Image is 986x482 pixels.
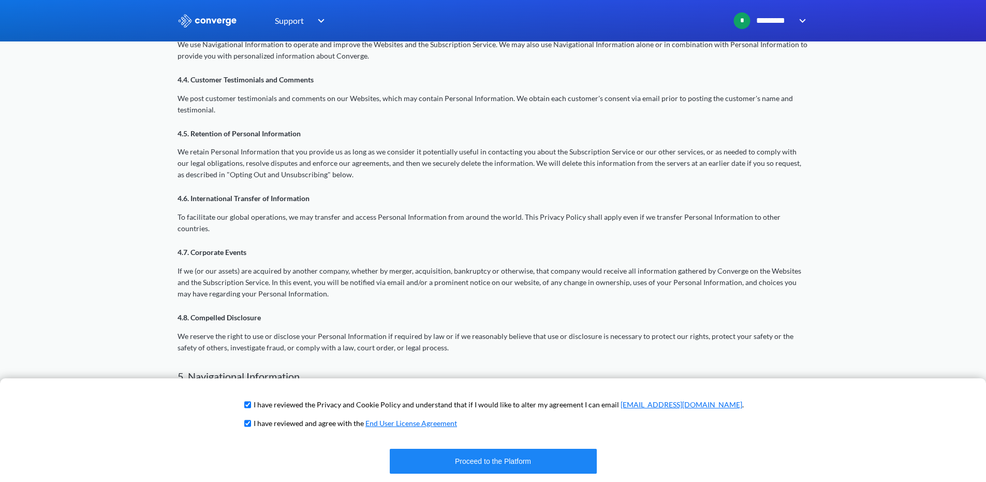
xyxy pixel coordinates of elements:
p: I have reviewed the Privacy and Cookie Policy and understand that if I would like to alter my agr... [254,399,744,410]
span: Support [275,14,304,27]
p: 4.6. International Transfer of Information [178,193,809,204]
p: We post customer testimonials and comments on our Websites, which may contain Personal Informatio... [178,93,809,116]
p: 4.7. Corporate Events [178,247,809,258]
p: If we (or our assets) are acquired by another company, whether by merger, acquisition, bankruptcy... [178,265,809,300]
img: downArrow.svg [311,15,328,27]
p: 4.5. Retention of Personal Information [178,128,809,139]
a: [EMAIL_ADDRESS][DOMAIN_NAME] [621,400,742,409]
img: logo_ewhite.svg [178,14,238,27]
img: downArrow.svg [792,15,809,27]
p: We use Navigational Information to operate and improve the Websites and the Subscription Service.... [178,39,809,62]
button: Proceed to the Platform [390,449,597,474]
p: We reserve the right to use or disclose your Personal Information if required by law or if we rea... [178,331,809,353]
h2: 5. Navigational Information [178,370,809,382]
p: 4.8. Compelled Disclosure [178,312,809,323]
p: To facilitate our global operations, we may transfer and access Personal Information from around ... [178,211,809,234]
a: End User License Agreement [365,419,457,428]
p: 4.4. Customer Testimonials and Comments [178,74,809,86]
p: We retain Personal Information that you provide us as long as we consider it potentially useful i... [178,146,809,180]
p: I have reviewed and agree with the [254,418,457,429]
